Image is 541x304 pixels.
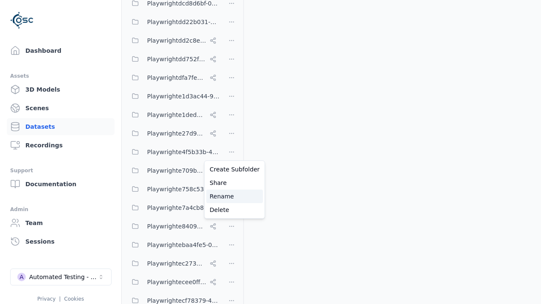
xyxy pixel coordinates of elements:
a: Create Subfolder [206,163,263,176]
a: Delete [206,203,263,217]
a: Rename [206,190,263,203]
a: Share [206,176,263,190]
